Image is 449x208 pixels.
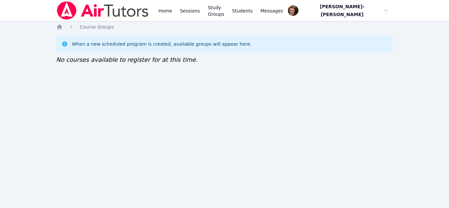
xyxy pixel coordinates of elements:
div: When a new scheduled program is created, available groups will appear here. [72,41,252,47]
a: Course Groups [80,24,114,30]
nav: Breadcrumb [56,24,393,30]
img: Air Tutors [56,1,149,20]
span: No courses available to register for at this time. [56,56,198,63]
span: Messages [261,8,283,14]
